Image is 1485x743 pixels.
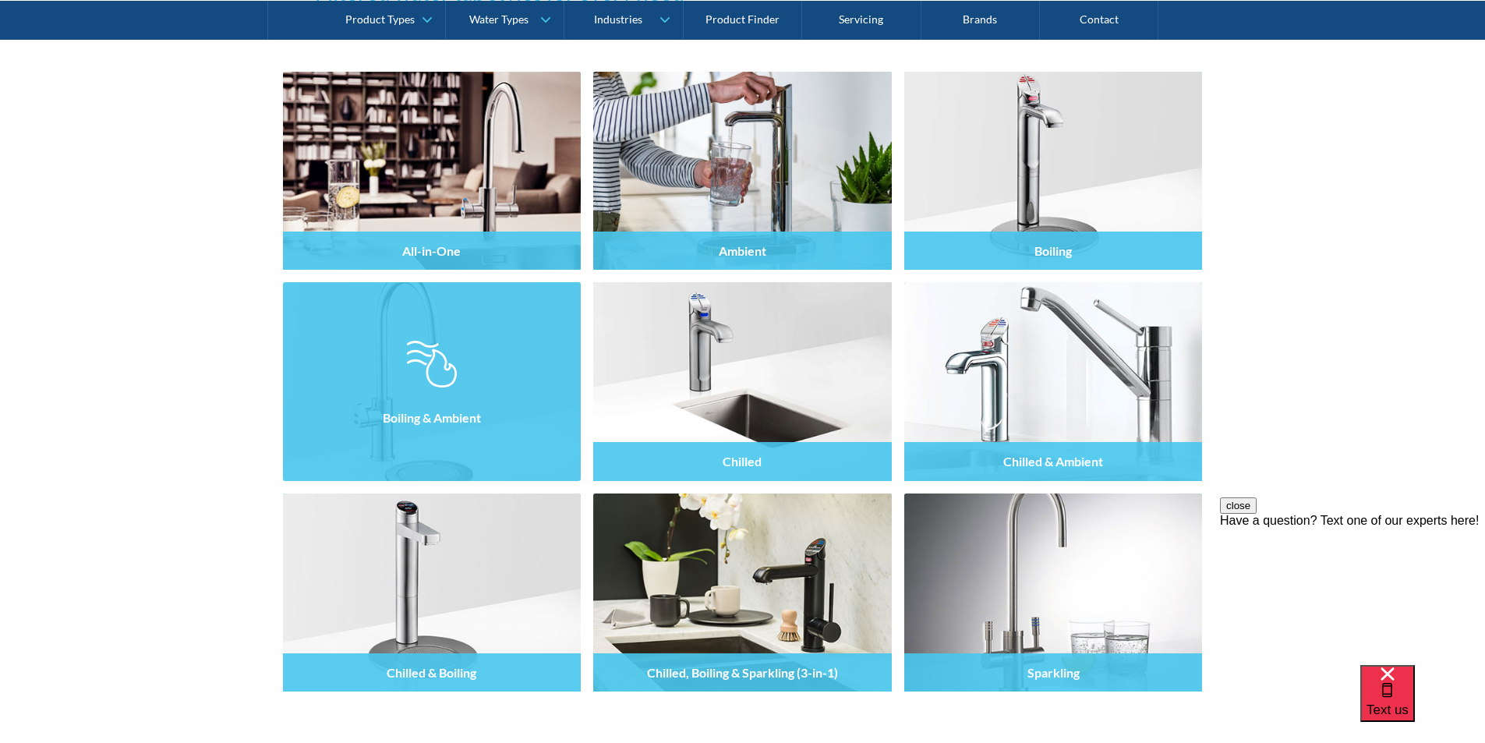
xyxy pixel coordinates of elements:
[1027,665,1080,680] h4: Sparkling
[904,72,1203,270] img: Filtered Water Taps
[283,494,582,692] a: Chilled & Boiling
[647,665,838,680] h4: Chilled, Boiling & Sparkling (3-in-1)
[283,72,582,270] a: All-in-One
[593,72,892,270] a: Ambient
[1220,497,1485,685] iframe: podium webchat widget prompt
[283,494,582,692] img: Filtered Water Taps
[904,282,1203,480] img: Filtered Water Taps
[1003,454,1103,469] h4: Chilled & Ambient
[469,12,529,26] div: Water Types
[283,72,582,270] img: Filtered Water Taps
[594,12,642,26] div: Industries
[904,72,1203,270] a: Boiling
[593,72,892,270] img: Filtered Water Taps
[1034,243,1072,258] h4: Boiling
[723,454,762,469] h4: Chilled
[904,494,1203,692] img: Filtered Water Taps
[904,494,1203,692] a: Sparkling
[283,282,582,480] a: Boiling & Ambient
[283,282,582,480] img: Filtered Water Taps
[593,494,892,692] a: Chilled, Boiling & Sparkling (3-in-1)
[402,243,461,258] h4: All-in-One
[1360,665,1485,743] iframe: podium webchat widget bubble
[593,494,892,692] img: Filtered Water Taps
[345,12,415,26] div: Product Types
[387,665,476,680] h4: Chilled & Boiling
[383,410,481,425] h4: Boiling & Ambient
[719,243,766,258] h4: Ambient
[593,282,892,480] a: Chilled
[593,282,892,480] img: Filtered Water Taps
[904,282,1203,480] a: Chilled & Ambient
